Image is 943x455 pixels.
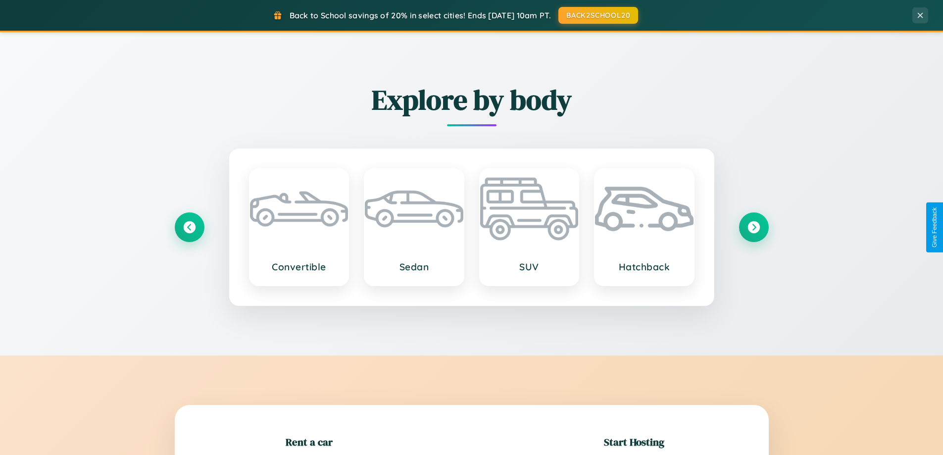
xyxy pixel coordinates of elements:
h2: Explore by body [175,81,769,119]
div: Give Feedback [931,207,938,248]
h2: Start Hosting [604,435,664,449]
h3: SUV [490,261,569,273]
h2: Rent a car [286,435,333,449]
span: Back to School savings of 20% in select cities! Ends [DATE] 10am PT. [290,10,551,20]
button: BACK2SCHOOL20 [558,7,638,24]
h3: Convertible [260,261,339,273]
h3: Hatchback [605,261,684,273]
h3: Sedan [375,261,453,273]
